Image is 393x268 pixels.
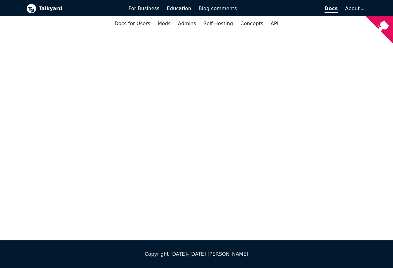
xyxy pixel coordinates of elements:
[237,18,267,29] a: Concepts
[26,4,120,14] a: Talkyard logoTalkyard
[345,6,363,11] a: About
[199,6,237,11] span: Blog comments
[241,3,342,14] a: Docs
[195,3,241,14] a: Blog comments
[267,18,282,29] a: API
[200,18,237,29] a: Self-Hosting
[163,3,195,14] a: Education
[125,3,163,14] a: For Business
[26,4,36,14] img: Talkyard logo
[129,6,160,11] span: For Business
[325,6,338,13] span: Docs
[167,6,191,11] span: Education
[174,18,200,29] a: Admins
[26,250,367,258] div: Copyright [DATE]–[DATE] [PERSON_NAME]
[39,5,120,13] b: Talkyard
[111,18,154,29] a: Docs for Users
[154,18,174,29] a: Mods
